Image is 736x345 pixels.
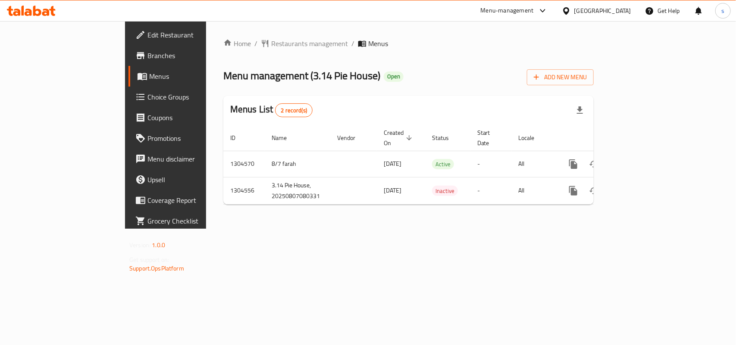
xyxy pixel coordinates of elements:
span: Status [432,133,460,143]
span: Menus [368,38,388,49]
span: Coverage Report [147,195,241,205]
th: Actions [556,125,653,151]
span: Branches [147,50,241,61]
span: Promotions [147,133,241,143]
a: Branches [128,45,248,66]
li: / [254,38,257,49]
a: Menu disclaimer [128,149,248,169]
span: Menu disclaimer [147,154,241,164]
span: Inactive [432,186,458,196]
span: Coupons [147,112,241,123]
span: [DATE] [384,185,401,196]
button: more [563,180,584,201]
a: Choice Groups [128,87,248,107]
td: 8/7 farah [265,151,330,177]
td: 3.14 Pie House, 20250807080331 [265,177,330,204]
span: Open [384,73,404,80]
h2: Menus List [230,103,313,117]
a: Promotions [128,128,248,149]
a: Menus [128,66,248,87]
table: enhanced table [223,125,653,205]
a: Edit Restaurant [128,25,248,45]
li: / [351,38,354,49]
span: Restaurants management [271,38,348,49]
button: Change Status [584,154,604,174]
a: Support.OpsPlatform [129,263,184,274]
button: more [563,154,584,174]
td: - [470,177,512,204]
span: Vendor [337,133,366,143]
span: 2 record(s) [276,106,312,115]
span: Menu management ( 3.14 Pie House ) [223,66,380,85]
button: Add New Menu [527,69,594,85]
span: [DATE] [384,158,401,169]
span: Add New Menu [534,72,587,83]
span: Name [272,133,298,143]
a: Restaurants management [261,38,348,49]
span: Active [432,159,454,169]
span: Choice Groups [147,92,241,102]
a: Coverage Report [128,190,248,211]
span: Upsell [147,174,241,185]
td: - [470,151,512,177]
div: Open [384,71,404,82]
span: Version: [129,239,150,251]
span: Start Date [477,127,501,148]
span: Menus [149,71,241,81]
div: Total records count [275,103,313,117]
a: Upsell [128,169,248,190]
span: 1.0.0 [152,239,165,251]
span: s [721,6,724,16]
div: Menu-management [481,6,534,16]
span: Created On [384,127,415,148]
span: Edit Restaurant [147,30,241,40]
span: Grocery Checklist [147,216,241,226]
nav: breadcrumb [223,38,594,49]
td: All [512,151,556,177]
a: Coupons [128,107,248,128]
span: Get support on: [129,254,169,265]
span: Locale [519,133,546,143]
span: ID [230,133,247,143]
div: Export file [570,100,590,121]
a: Grocery Checklist [128,211,248,231]
div: [GEOGRAPHIC_DATA] [574,6,631,16]
td: All [512,177,556,204]
button: Change Status [584,180,604,201]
